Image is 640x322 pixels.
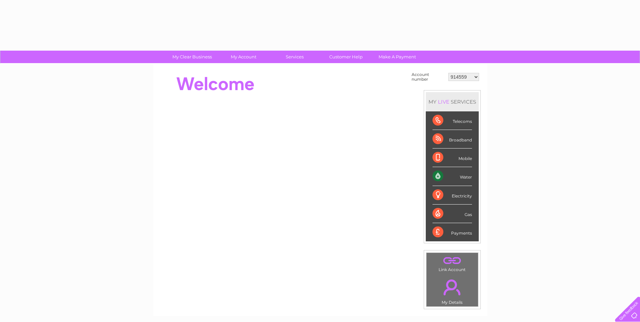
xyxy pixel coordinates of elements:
div: Water [433,167,472,186]
td: Account number [410,71,447,83]
div: Mobile [433,149,472,167]
div: Telecoms [433,111,472,130]
a: Make A Payment [369,51,425,63]
td: My Details [426,274,478,307]
div: Broadband [433,130,472,149]
div: MY SERVICES [426,92,479,111]
a: Customer Help [318,51,374,63]
a: Services [267,51,323,63]
div: Gas [433,205,472,223]
a: My Clear Business [164,51,220,63]
a: My Account [216,51,271,63]
a: . [428,275,476,299]
div: Payments [433,223,472,241]
td: Link Account [426,252,478,274]
div: Electricity [433,186,472,205]
a: . [428,254,476,266]
div: LIVE [437,99,451,105]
